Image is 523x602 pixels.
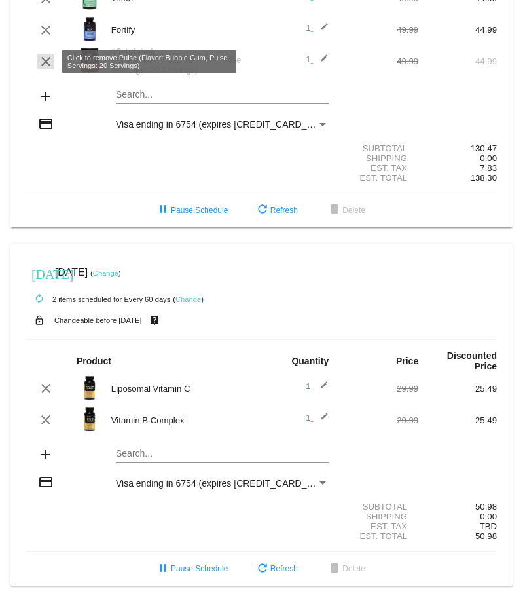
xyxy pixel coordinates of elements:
mat-icon: autorenew [31,292,47,307]
div: Subtotal [340,143,418,153]
mat-icon: lock_open [31,312,47,329]
strong: Price [396,356,418,366]
span: 7.83 [480,163,497,173]
span: 138.30 [471,173,497,183]
strong: Product [77,356,111,366]
span: Pause Schedule [155,206,228,215]
button: Refresh [244,557,308,580]
img: Image-1-Carousel-Vitamin-C-Photoshoped-1000x1000-1.png [77,375,103,401]
mat-icon: [DATE] [31,265,47,281]
mat-icon: clear [38,381,54,396]
strong: Quantity [291,356,329,366]
span: Delete [327,564,365,573]
mat-icon: add [38,447,54,462]
div: Liposomal Vitamin C [105,384,262,394]
input: Search... [116,90,329,100]
div: Est. Total [340,173,418,183]
span: Pause Schedule [155,564,228,573]
div: Est. Tax [340,163,418,173]
input: Search... [116,449,329,459]
img: vitamin-b-image.png [77,406,103,432]
span: 1 [306,413,329,423]
button: Pause Schedule [145,557,238,580]
mat-select: Payment Method [116,478,329,489]
mat-icon: clear [38,22,54,38]
mat-icon: edit [313,381,329,396]
button: Pause Schedule [145,198,238,222]
mat-icon: credit_card [38,474,54,490]
mat-icon: refresh [255,202,270,218]
small: ( ) [90,269,121,277]
div: 44.99 [418,25,497,35]
small: Changeable before [DATE] [54,316,142,324]
span: Refresh [255,206,298,215]
small: 2 items scheduled for Every 60 days [26,295,170,303]
div: 29.99 [340,384,418,394]
div: 49.99 [340,56,418,66]
a: Change [175,295,201,303]
span: TBD [480,521,497,531]
span: 0.00 [480,512,497,521]
button: Refresh [244,198,308,222]
div: Shipping [340,153,418,163]
img: Image-1-Main-Image-Bottle-Only-Bubble-Gum.png [77,47,103,73]
mat-icon: pause [155,561,171,577]
span: 0.00 [480,153,497,163]
span: Visa ending in 6754 (expires [CREDIT_CARD_DATA]) [116,478,335,489]
div: 25.49 [418,384,497,394]
div: 50.98 [418,502,497,512]
strong: Discounted Price [447,350,497,371]
div: 44.99 [418,56,497,66]
span: 1 [306,381,329,391]
div: 25.49 [418,415,497,425]
mat-icon: delete [327,202,342,218]
mat-icon: pause [155,202,171,218]
div: Shipping [340,512,418,521]
mat-icon: clear [38,412,54,428]
span: Refresh [255,564,298,573]
div: 49.99 [340,25,418,35]
button: Delete [316,557,376,580]
div: 130.47 [418,143,497,153]
span: Visa ending in 6754 (expires [CREDIT_CARD_DATA]) [116,119,335,130]
div: Subtotal [340,502,418,512]
div: Est. Tax [340,521,418,531]
mat-icon: edit [313,22,329,38]
img: Image-1-Carousel-Fortify-Transp.png [77,16,103,42]
span: 1 [306,23,329,33]
mat-icon: edit [313,412,329,428]
div: Pulse (Flavor: Bubble Gum, Pulse Servings: 20 Servings) [105,55,262,75]
mat-icon: delete [327,561,342,577]
div: Est. Total [340,531,418,541]
button: Delete [316,198,376,222]
span: 1 [306,54,329,64]
div: 29.99 [340,415,418,425]
mat-icon: live_help [147,312,162,329]
mat-icon: refresh [255,561,270,577]
div: Out of stock [105,48,262,55]
mat-icon: add [38,88,54,104]
div: Fortify [105,25,262,35]
mat-select: Payment Method [116,119,329,130]
span: Delete [327,206,365,215]
mat-icon: edit [313,54,329,69]
mat-icon: credit_card [38,116,54,132]
a: Change [93,269,118,277]
div: Vitamin B Complex [105,415,262,425]
mat-icon: clear [38,54,54,69]
small: ( ) [173,295,204,303]
mat-icon: not_interested [111,48,117,54]
span: 50.98 [475,531,497,541]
